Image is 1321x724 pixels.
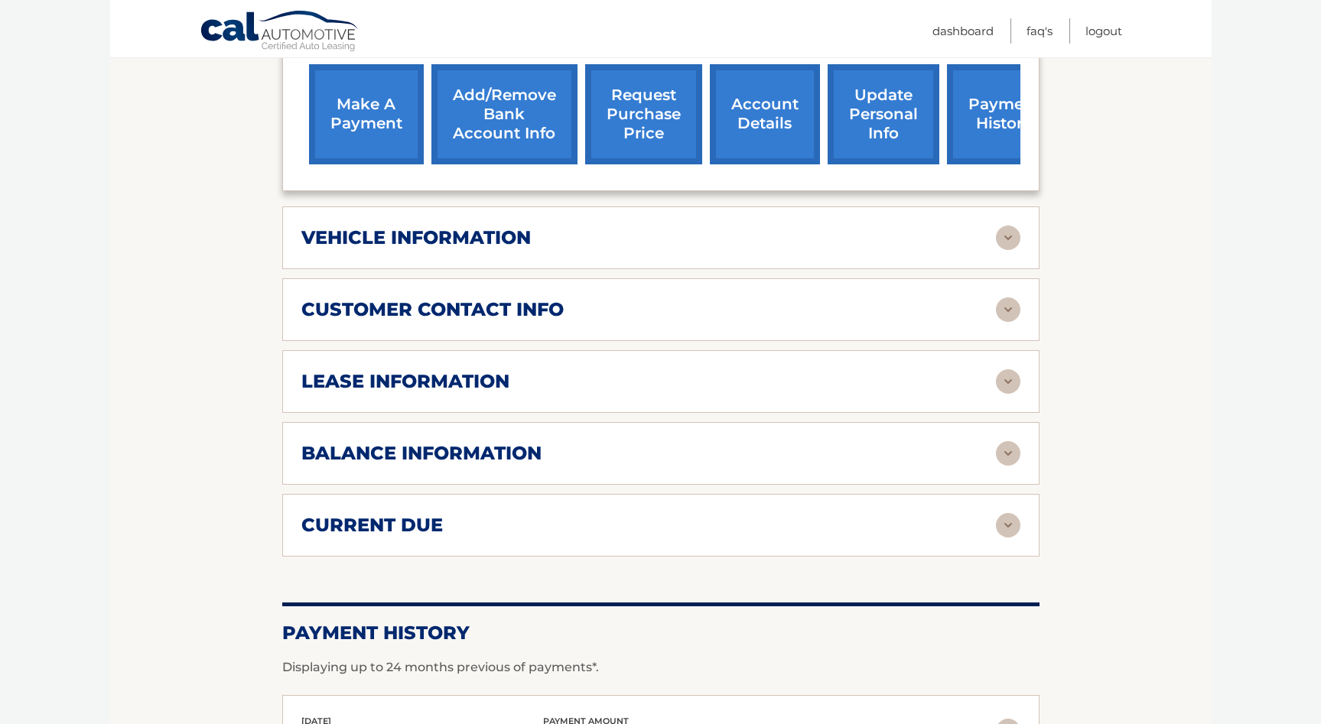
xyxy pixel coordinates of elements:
a: Add/Remove bank account info [431,64,578,164]
h2: vehicle information [301,226,531,249]
p: Displaying up to 24 months previous of payments*. [282,658,1040,677]
img: accordion-rest.svg [996,226,1020,250]
a: payment history [947,64,1062,164]
img: accordion-rest.svg [996,369,1020,394]
a: Logout [1085,18,1122,44]
a: update personal info [828,64,939,164]
img: accordion-rest.svg [996,297,1020,322]
a: Dashboard [932,18,994,44]
h2: Payment History [282,622,1040,644]
img: accordion-rest.svg [996,441,1020,466]
h2: balance information [301,442,542,465]
h2: customer contact info [301,298,564,321]
h2: lease information [301,370,509,393]
a: FAQ's [1027,18,1053,44]
a: account details [710,64,820,164]
h2: current due [301,514,443,537]
a: Cal Automotive [200,10,360,54]
a: request purchase price [585,64,702,164]
a: make a payment [309,64,424,164]
img: accordion-rest.svg [996,513,1020,537]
